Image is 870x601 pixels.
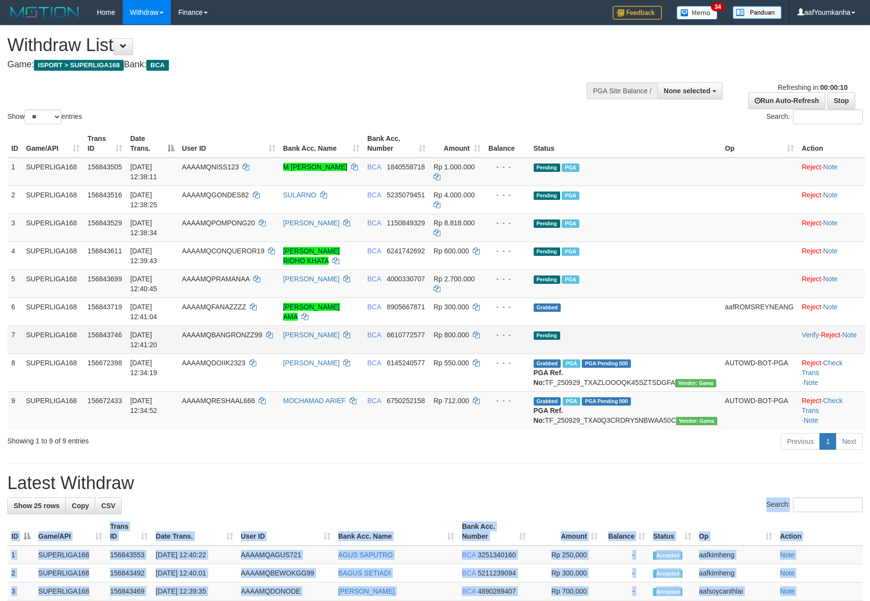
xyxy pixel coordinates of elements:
a: [PERSON_NAME] [283,359,340,367]
td: SUPERLIGA168 [34,564,106,582]
span: None selected [664,87,710,95]
td: 6 [7,298,22,326]
td: AAAAMQDONODE [237,582,334,601]
img: Button%20Memo.svg [677,6,718,20]
span: Grabbed [534,359,561,368]
span: Rp 600.000 [434,247,469,255]
span: Copy 4000330707 to clipboard [387,275,425,283]
a: [PERSON_NAME] [338,587,395,595]
span: Rp 4.000.000 [434,191,475,199]
span: Accepted [653,588,682,596]
h1: Latest Withdraw [7,473,863,493]
td: 4 [7,242,22,270]
span: Copy 6241742692 to clipboard [387,247,425,255]
div: PGA Site Balance / [587,82,657,99]
span: Pending [534,275,560,284]
th: Status: activate to sort column ascending [649,518,695,546]
span: 156672433 [87,397,122,405]
span: [DATE] 12:34:19 [130,359,157,377]
span: Copy [72,502,89,510]
div: - - - [489,218,526,228]
td: SUPERLIGA168 [22,326,83,354]
div: - - - [489,162,526,172]
a: Reject [802,219,821,227]
span: BCA [367,219,381,227]
div: - - - [489,190,526,200]
td: · · [798,391,865,429]
td: 156843492 [106,564,152,582]
span: Marked by aafsoycanthlai [562,191,579,200]
td: aafsoycanthlai [695,582,776,601]
span: Pending [534,247,560,256]
span: Copy 4890289407 to clipboard [478,587,516,595]
img: MOTION_logo.png [7,5,82,20]
td: · [798,242,865,270]
h4: Game: Bank: [7,60,570,70]
a: Check Trans [802,397,843,414]
span: Marked by aafsoycanthlai [562,219,579,228]
span: BCA [367,397,381,405]
td: - [601,582,649,601]
th: Game/API: activate to sort column ascending [34,518,106,546]
th: User ID: activate to sort column ascending [178,130,279,158]
span: AAAAMQRESHAAL666 [182,397,255,405]
label: Show entries [7,109,82,124]
img: Feedback.jpg [613,6,662,20]
span: BCA [146,60,168,71]
span: Pending [534,219,560,228]
th: ID: activate to sort column descending [7,518,34,546]
a: Show 25 rows [7,497,66,514]
span: Accepted [653,551,682,560]
a: Reject [802,275,821,283]
span: Vendor URL: https://trx31.1velocity.biz [676,417,717,425]
a: Next [836,433,863,450]
span: [DATE] 12:41:20 [130,331,157,349]
th: Bank Acc. Number: activate to sort column ascending [458,518,530,546]
a: Note [823,219,838,227]
td: aafkimheng [695,546,776,564]
td: · [798,158,865,186]
td: SUPERLIGA168 [22,391,83,429]
div: - - - [489,358,526,368]
a: Stop [827,92,855,109]
th: Trans ID: activate to sort column ascending [83,130,126,158]
span: Refreshing in: [778,83,847,91]
a: Reject [802,303,821,311]
span: AAAAMQCONQUEROR19 [182,247,265,255]
span: AAAAMQPOMPONG20 [182,219,255,227]
h1: Withdraw List [7,35,570,55]
td: [DATE] 12:39:35 [152,582,237,601]
span: Copy 5211239094 to clipboard [478,569,516,577]
div: Showing 1 to 9 of 9 entries [7,432,355,446]
a: AGUS SAPUTRO [338,551,393,559]
span: [DATE] 12:38:25 [130,191,157,209]
td: 5 [7,270,22,298]
th: Trans ID: activate to sort column ascending [106,518,152,546]
span: CSV [101,502,115,510]
span: 156843746 [87,331,122,339]
td: 1 [7,546,34,564]
td: 1 [7,158,22,186]
span: Pending [534,164,560,172]
span: Pending [534,191,560,200]
input: Search: [793,109,863,124]
a: Note [842,331,857,339]
th: Op: activate to sort column ascending [721,130,798,158]
td: 2 [7,564,34,582]
td: 3 [7,582,34,601]
td: Rp 250,000 [530,546,601,564]
td: SUPERLIGA168 [22,214,83,242]
th: Game/API: activate to sort column ascending [22,130,83,158]
a: Run Auto-Refresh [748,92,825,109]
td: SUPERLIGA168 [22,270,83,298]
a: Reject [802,163,821,171]
span: Copy 1150849329 to clipboard [387,219,425,227]
td: aafkimheng [695,564,776,582]
span: AAAAMQPRAMANAA [182,275,250,283]
th: Date Trans.: activate to sort column ascending [152,518,237,546]
a: Previous [781,433,820,450]
span: Copy 5235079451 to clipboard [387,191,425,199]
a: Note [780,569,795,577]
td: 3 [7,214,22,242]
a: CSV [95,497,122,514]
